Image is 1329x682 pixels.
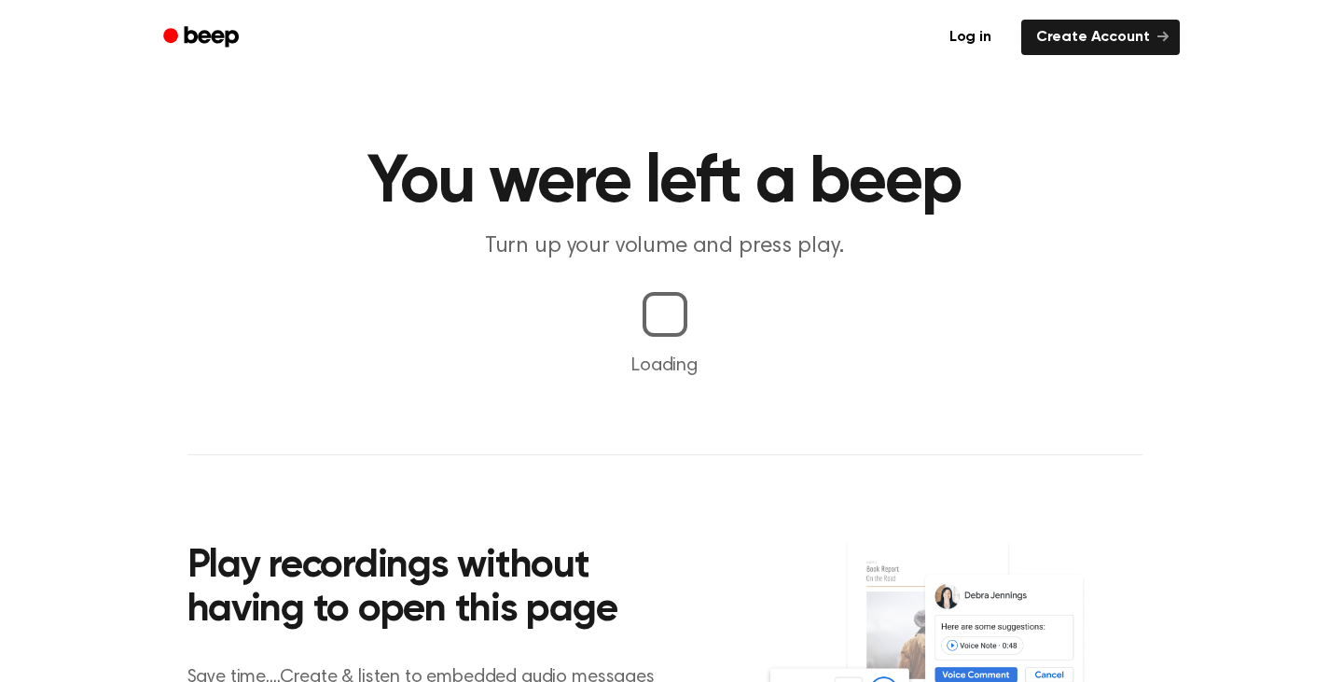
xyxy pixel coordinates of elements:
[307,231,1023,262] p: Turn up your volume and press play.
[931,16,1010,59] a: Log in
[187,149,1142,216] h1: You were left a beep
[150,20,256,56] a: Beep
[1021,20,1180,55] a: Create Account
[187,545,690,633] h2: Play recordings without having to open this page
[22,352,1307,380] p: Loading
